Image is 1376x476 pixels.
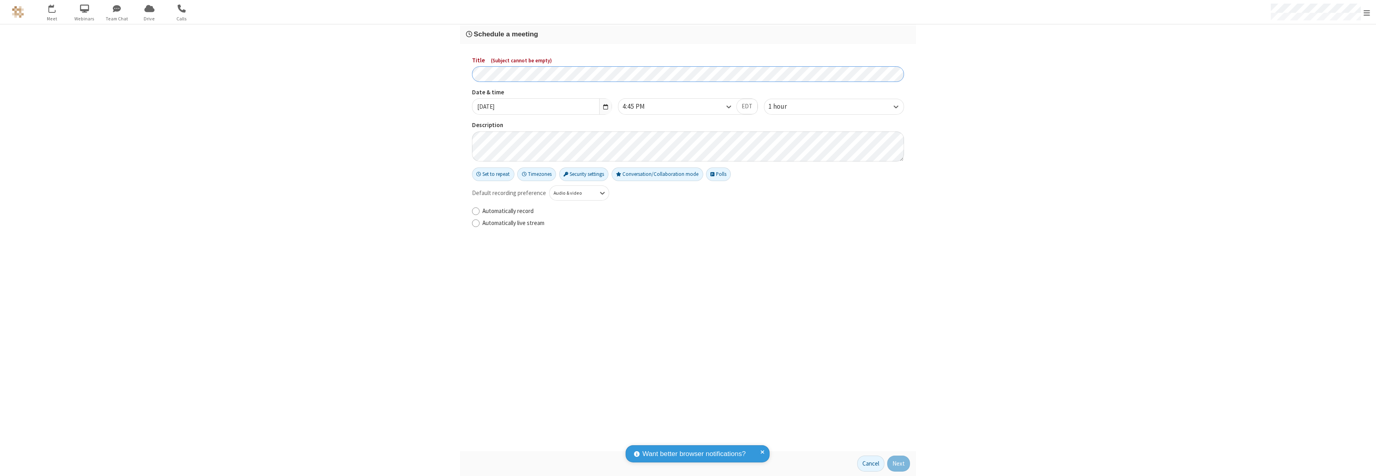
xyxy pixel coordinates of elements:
[857,456,884,472] button: Cancel
[472,167,514,181] button: Set to repeat
[887,456,910,472] button: Next
[134,15,164,22] span: Drive
[559,167,609,181] button: Security settings
[554,189,592,197] div: Audio & video
[102,15,132,22] span: Team Chat
[482,219,904,228] label: Automatically live stream
[1356,455,1370,470] iframe: Chat
[167,15,197,22] span: Calls
[54,4,59,10] div: 2
[517,167,556,181] button: Timezones
[736,99,758,115] button: EDT
[472,189,546,198] span: Default recording preference
[472,88,612,97] label: Date & time
[706,167,731,181] button: Polls
[474,30,538,38] span: Schedule a meeting
[70,15,100,22] span: Webinars
[491,57,552,64] span: ( Subject cannot be empty )
[482,207,904,216] label: Automatically record
[37,15,67,22] span: Meet
[768,102,800,112] div: 1 hour
[12,6,24,18] img: QA Selenium DO NOT DELETE OR CHANGE
[612,167,703,181] button: Conversation/Collaboration mode
[642,449,746,459] span: Want better browser notifications?
[622,102,658,112] div: 4:45 PM
[472,121,904,130] label: Description
[472,56,904,65] label: Title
